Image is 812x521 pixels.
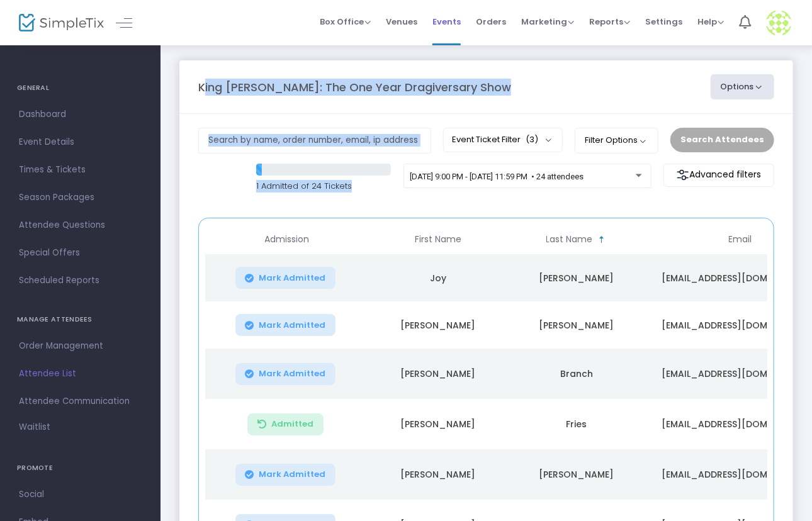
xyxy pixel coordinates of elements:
[19,338,142,354] span: Order Management
[369,399,507,449] td: [PERSON_NAME]
[443,128,563,152] button: Event Ticket Filter(3)
[19,189,142,206] span: Season Packages
[507,254,646,301] td: [PERSON_NAME]
[259,369,326,379] span: Mark Admitted
[507,449,646,500] td: [PERSON_NAME]
[711,74,775,99] button: Options
[507,349,646,399] td: Branch
[369,349,507,399] td: [PERSON_NAME]
[256,180,391,193] p: 1 Admitted of 24 Tickets
[259,320,326,330] span: Mark Admitted
[259,469,326,479] span: Mark Admitted
[19,217,142,233] span: Attendee Questions
[17,456,144,481] h4: PROMOTE
[507,399,646,449] td: Fries
[597,235,607,245] span: Sortable
[198,128,431,154] input: Search by name, order number, email, ip address
[369,449,507,500] td: [PERSON_NAME]
[235,314,336,336] button: Mark Admitted
[19,106,142,123] span: Dashboard
[663,164,774,187] m-button: Advanced filters
[235,363,336,385] button: Mark Admitted
[386,6,417,38] span: Venues
[575,128,658,153] button: Filter Options
[320,16,371,28] span: Box Office
[17,76,144,101] h4: GENERAL
[507,301,646,349] td: [PERSON_NAME]
[17,307,144,332] h4: MANAGE ATTENDEES
[546,234,593,245] span: Last Name
[432,6,461,38] span: Events
[526,135,538,145] span: (3)
[235,464,336,486] button: Mark Admitted
[729,234,752,245] span: Email
[259,273,326,283] span: Mark Admitted
[19,393,142,410] span: Attendee Communication
[19,134,142,150] span: Event Details
[589,16,630,28] span: Reports
[521,16,574,28] span: Marketing
[19,421,50,434] span: Waitlist
[645,6,682,38] span: Settings
[19,162,142,178] span: Times & Tickets
[476,6,506,38] span: Orders
[415,234,461,245] span: First Name
[19,486,142,503] span: Social
[697,16,724,28] span: Help
[271,419,313,429] span: Admitted
[369,301,507,349] td: [PERSON_NAME]
[410,172,584,181] span: [DATE] 9:00 PM - [DATE] 11:59 PM • 24 attendees
[265,234,310,245] span: Admission
[19,366,142,382] span: Attendee List
[19,245,142,261] span: Special Offers
[235,267,336,289] button: Mark Admitted
[198,79,511,96] m-panel-title: King [PERSON_NAME]: The One Year Dragiversary Show
[369,254,507,301] td: Joy
[247,413,324,435] button: Admitted
[19,272,142,289] span: Scheduled Reports
[677,169,689,181] img: filter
